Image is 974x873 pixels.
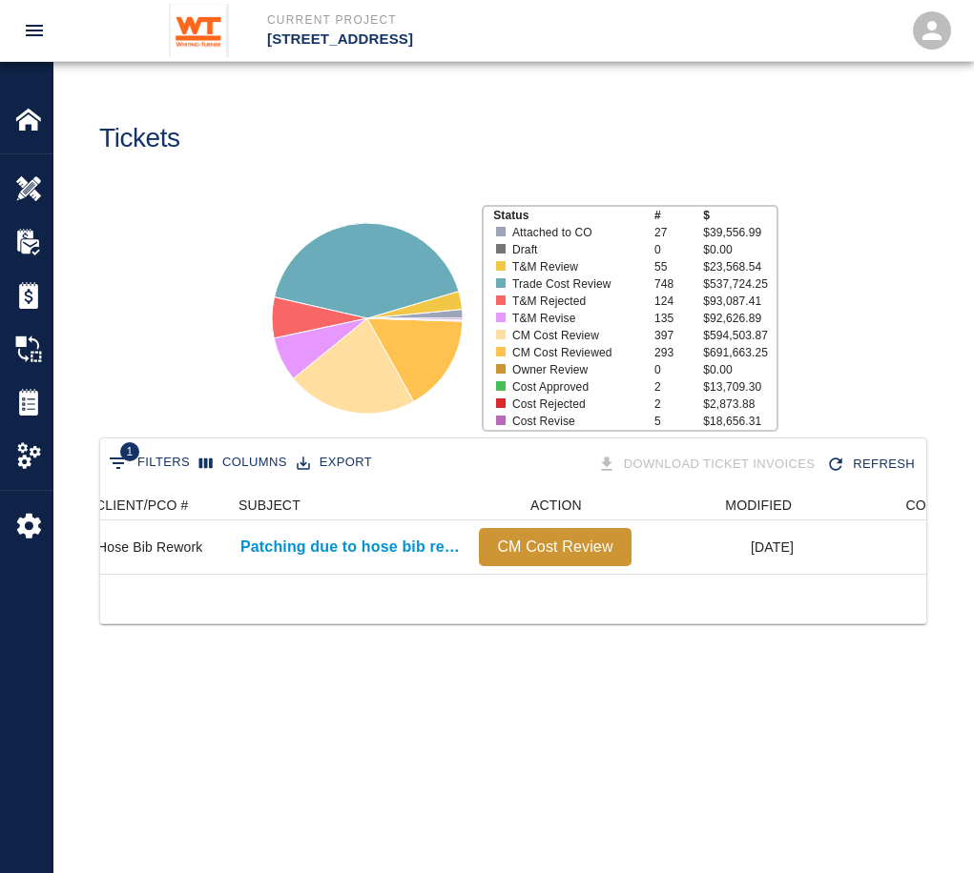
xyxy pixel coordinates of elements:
[512,396,640,413] p: Cost Rejected
[240,536,460,558] a: Patching due to hose bib rework. B1 and G1
[654,413,703,430] p: 5
[822,448,922,481] div: Refresh the list
[654,258,703,275] p: 55
[654,327,703,344] p: 397
[703,396,777,413] p: $2,873.88
[169,4,229,57] img: Whiting-Turner
[238,490,300,520] div: SUBJECT
[725,490,792,520] div: MODIFIED
[467,490,639,520] div: ACTION
[512,327,640,344] p: CM Cost Review
[654,207,703,224] p: #
[530,490,582,520] div: ACTION
[97,538,202,557] div: Hose Bib Rework
[195,448,292,477] button: Select columns
[801,490,964,520] div: CODES
[512,224,640,241] p: Attached to CO
[104,448,195,478] button: Show filters
[703,241,777,258] p: $0.00
[703,293,777,310] p: $93,087.41
[267,29,591,51] p: [STREET_ADDRESS]
[703,327,777,344] p: $594,503.87
[703,361,777,378] p: $0.00
[292,448,377,477] button: Export
[512,241,640,258] p: Draft
[512,293,640,310] p: T&M Rejected
[654,293,703,310] p: 124
[512,344,640,361] p: CM Cost Reviewed
[512,378,640,396] p: Cost Approved
[493,207,654,224] p: Status
[593,448,823,481] div: Tickets download in groups of 15
[654,378,703,396] p: 2
[86,490,229,520] div: CLIENT/PCO #
[512,413,640,430] p: Cost Revise
[654,224,703,241] p: 27
[229,490,467,520] div: SUBJECT
[120,442,139,461] span: 1
[654,241,703,258] p: 0
[654,310,703,327] p: 135
[654,344,703,361] p: 293
[703,224,777,241] p: $39,556.99
[11,8,57,53] button: open drawer
[654,275,703,293] p: 748
[654,396,703,413] p: 2
[879,782,974,873] iframe: Chat Widget
[905,490,954,520] div: CODES
[267,11,591,29] p: Current Project
[703,413,777,430] p: $18,656.31
[99,123,180,154] h1: Tickets
[95,490,189,520] div: CLIENT/PCO #
[703,275,777,293] p: $537,724.25
[512,258,640,275] p: T&M Review
[822,448,922,481] button: Refresh
[703,344,777,361] p: $691,663.25
[703,378,777,396] p: $13,709.30
[512,310,640,327] p: T&M Revise
[487,536,624,558] p: CM Cost Review
[654,361,703,378] p: 0
[703,258,777,275] p: $23,568.54
[512,275,640,293] p: Trade Cost Review
[512,361,640,378] p: Owner Review
[703,207,777,224] p: $
[703,310,777,327] p: $92,626.89
[641,520,803,574] div: [DATE]
[639,490,801,520] div: MODIFIED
